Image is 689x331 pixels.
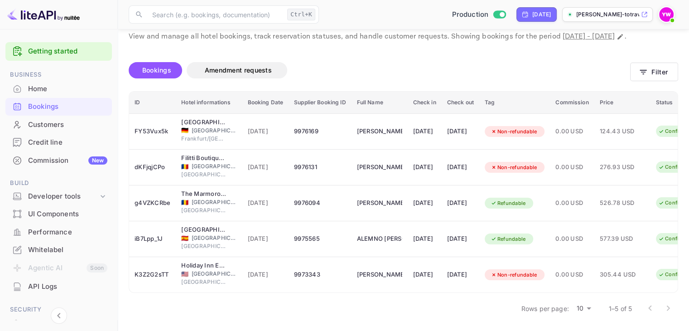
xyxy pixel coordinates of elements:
[573,302,594,315] div: 10
[5,116,112,134] div: Customers
[28,245,107,255] div: Whitelabel
[5,305,112,315] span: Security
[555,198,588,208] span: 0.00 USD
[28,209,107,219] div: UI Components
[630,63,678,81] button: Filter
[129,31,678,42] p: View and manage all hotel bookings, track reservation statuses, and handle customer requests. Sho...
[287,9,315,20] div: Ctrl+K
[192,270,237,278] span: [GEOGRAPHIC_DATA]
[28,227,107,238] div: Performance
[181,271,188,277] span: United States of America
[5,152,112,169] a: CommissionNew
[28,102,107,112] div: Bookings
[181,118,226,127] div: Sheraton Frankfurt Airport Hotel & Conference Center
[129,92,176,114] th: ID
[5,241,112,258] a: Whitelabel
[600,270,645,280] span: 305.44 USD
[294,268,346,282] div: 9973343
[28,191,98,202] div: Developer tools
[479,92,550,114] th: Tag
[5,241,112,259] div: Whitelabel
[242,92,289,114] th: Booking Date
[28,318,107,329] div: Team management
[5,134,112,151] div: Credit line
[5,224,112,241] div: Performance
[352,92,408,114] th: Full Name
[485,162,543,173] div: Non-refundable
[181,190,226,199] div: The Marmorosch Bucharest, Autograph Collection
[5,224,112,240] a: Performance
[135,160,170,175] div: dKFjqjCPo
[413,160,436,175] div: [DATE]
[181,278,226,286] span: [GEOGRAPHIC_DATA]
[294,124,346,139] div: 9976169
[5,42,112,61] div: Getting started
[5,189,112,204] div: Developer tools
[5,205,112,222] a: UI Components
[248,198,284,208] span: [DATE]
[248,270,284,280] span: [DATE]
[357,124,402,139] div: ALON ESHED
[413,268,436,282] div: [DATE]
[142,66,171,74] span: Bookings
[181,261,226,270] div: Holiday Inn Express Brooklyn - Bushwick, an IHG Hotel
[563,32,615,41] span: [DATE] - [DATE]
[192,127,237,135] span: [GEOGRAPHIC_DATA]
[600,198,645,208] span: 526.78 USD
[28,282,107,292] div: API Logs
[555,270,588,280] span: 0.00 USD
[5,152,112,170] div: CommissionNew
[357,196,402,210] div: ASAF DUANI
[357,160,402,175] div: ELINOR SABAG
[181,135,226,143] span: Frankfurt/[GEOGRAPHIC_DATA]
[28,84,107,94] div: Home
[550,92,594,114] th: Commission
[413,196,436,210] div: [DATE]
[135,232,170,246] div: iB7Lpp_1J
[192,198,237,206] span: [GEOGRAPHIC_DATA]
[447,196,474,210] div: [DATE]
[600,162,645,172] span: 276.93 USD
[447,232,474,246] div: [DATE]
[135,268,170,282] div: K3Z2G2sTT
[594,92,650,114] th: Price
[248,162,284,172] span: [DATE]
[248,234,284,244] span: [DATE]
[51,307,67,324] button: Collapse navigation
[413,124,436,139] div: [DATE]
[576,10,639,19] p: [PERSON_NAME]-totravel...
[452,10,489,20] span: Production
[485,198,532,209] div: Refundable
[485,126,543,137] div: Non-refundable
[521,304,569,313] p: Rows per page:
[5,98,112,115] a: Bookings
[5,205,112,223] div: UI Components
[7,7,80,22] img: LiteAPI logo
[294,232,346,246] div: 9975565
[147,5,284,24] input: Search (e.g. bookings, documentation)
[357,232,402,246] div: ALEMNO ISRAEL MAKRO
[600,127,645,136] span: 124.43 USD
[447,124,474,139] div: [DATE]
[129,62,630,78] div: account-settings tabs
[447,268,474,282] div: [DATE]
[5,116,112,133] a: Customers
[176,92,242,114] th: Hotel informations
[5,70,112,80] span: Business
[294,160,346,175] div: 9976131
[192,162,237,170] span: [GEOGRAPHIC_DATA]
[289,92,351,114] th: Supplier Booking ID
[88,156,107,165] div: New
[5,278,112,295] a: API Logs
[413,232,436,246] div: [DATE]
[135,124,170,139] div: FY53Vux5k
[5,80,112,98] div: Home
[448,10,510,20] div: Switch to Sandbox mode
[616,32,625,41] button: Change date range
[181,154,226,163] div: Filitti Boutique Hotel
[447,160,474,175] div: [DATE]
[181,225,226,234] div: H10 Universitat Hotel
[5,178,112,188] span: Build
[181,206,226,214] span: [GEOGRAPHIC_DATA]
